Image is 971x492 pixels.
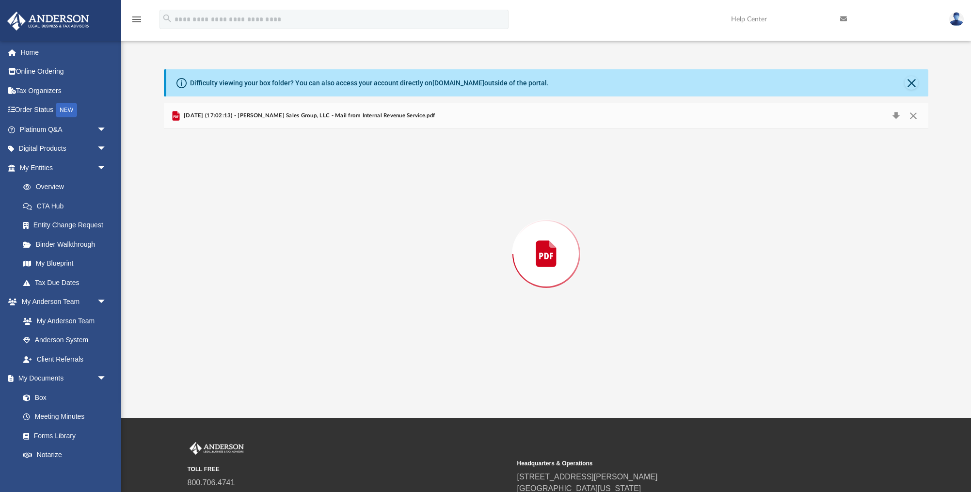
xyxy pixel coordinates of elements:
a: Digital Productsarrow_drop_down [7,139,121,159]
i: menu [131,14,143,25]
a: My Documentsarrow_drop_down [7,369,116,388]
a: My Anderson Teamarrow_drop_down [7,292,116,312]
a: My Entitiesarrow_drop_down [7,158,121,177]
span: arrow_drop_down [97,139,116,159]
button: Download [887,109,905,123]
button: Close [905,76,918,90]
a: Overview [14,177,121,197]
a: Tax Organizers [7,81,121,100]
i: search [162,13,173,24]
a: Client Referrals [14,349,116,369]
img: Anderson Advisors Platinum Portal [188,442,246,455]
div: Difficulty viewing your box folder? You can also access your account directly on outside of the p... [190,78,549,88]
span: arrow_drop_down [97,158,116,178]
a: Platinum Q&Aarrow_drop_down [7,120,121,139]
a: Binder Walkthrough [14,235,121,254]
img: Anderson Advisors Platinum Portal [4,12,92,31]
span: arrow_drop_down [97,369,116,389]
a: menu [131,18,143,25]
a: Tax Due Dates [14,273,121,292]
a: My Blueprint [14,254,116,273]
a: Box [14,388,111,407]
a: Order StatusNEW [7,100,121,120]
a: My Anderson Team [14,311,111,331]
small: TOLL FREE [188,465,510,474]
img: User Pic [949,12,964,26]
div: Preview [164,103,929,379]
a: [STREET_ADDRESS][PERSON_NAME] [517,473,658,481]
a: Online Ordering [7,62,121,81]
a: 800.706.4741 [188,478,235,487]
span: arrow_drop_down [97,120,116,140]
a: Notarize [14,445,116,465]
span: [DATE] (17:02:13) - [PERSON_NAME] Sales Group, LLC - Mail from Internal Revenue Service.pdf [182,111,435,120]
span: arrow_drop_down [97,292,116,312]
div: NEW [56,103,77,117]
a: Home [7,43,121,62]
a: [DOMAIN_NAME] [432,79,484,87]
a: Entity Change Request [14,216,121,235]
small: Headquarters & Operations [517,459,840,468]
a: Anderson System [14,331,116,350]
a: Forms Library [14,426,111,445]
button: Close [905,109,922,123]
a: CTA Hub [14,196,121,216]
a: Meeting Minutes [14,407,116,427]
